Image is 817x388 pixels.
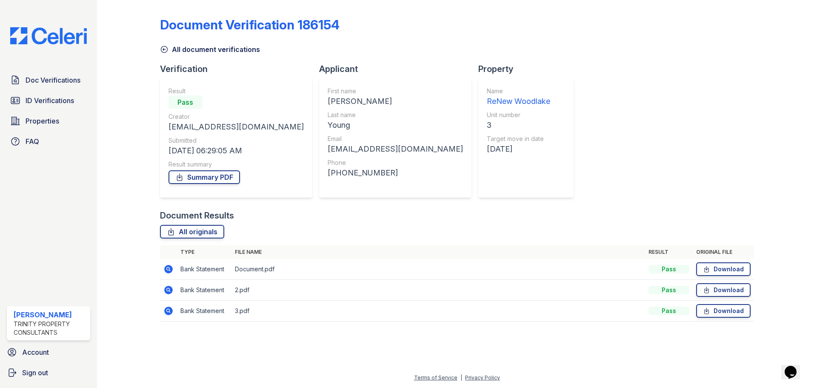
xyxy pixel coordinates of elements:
[169,95,203,109] div: Pass
[696,262,751,276] a: Download
[414,374,457,381] a: Terms of Service
[487,143,550,155] div: [DATE]
[328,143,463,155] div: [EMAIL_ADDRESS][DOMAIN_NAME]
[169,160,304,169] div: Result summary
[7,72,90,89] a: Doc Verifications
[26,75,80,85] span: Doc Verifications
[487,87,550,107] a: Name ReNew Woodlake
[696,304,751,318] a: Download
[3,27,94,44] img: CE_Logo_Blue-a8612792a0a2168367f1c8372b55b34899dd931a85d93a1a3d3e32e68fde9ad4.png
[231,245,645,259] th: File name
[160,17,340,32] div: Document Verification 186154
[160,63,319,75] div: Verification
[487,119,550,131] div: 3
[487,111,550,119] div: Unit number
[465,374,500,381] a: Privacy Policy
[160,210,234,221] div: Document Results
[696,283,751,297] a: Download
[328,87,463,95] div: First name
[22,347,49,357] span: Account
[460,374,462,381] div: |
[693,245,754,259] th: Original file
[781,354,808,379] iframe: chat widget
[26,136,39,147] span: FAQ
[7,92,90,109] a: ID Verifications
[14,310,87,320] div: [PERSON_NAME]
[26,95,74,106] span: ID Verifications
[487,135,550,143] div: Target move in date
[319,63,478,75] div: Applicant
[328,158,463,167] div: Phone
[328,135,463,143] div: Email
[169,87,304,95] div: Result
[231,301,645,322] td: 3.pdf
[169,170,240,184] a: Summary PDF
[648,286,689,294] div: Pass
[169,121,304,133] div: [EMAIL_ADDRESS][DOMAIN_NAME]
[328,95,463,107] div: [PERSON_NAME]
[487,95,550,107] div: ReNew Woodlake
[645,245,693,259] th: Result
[177,301,231,322] td: Bank Statement
[3,364,94,381] a: Sign out
[169,136,304,145] div: Submitted
[7,112,90,129] a: Properties
[177,259,231,280] td: Bank Statement
[231,259,645,280] td: Document.pdf
[160,225,224,239] a: All originals
[648,307,689,315] div: Pass
[487,87,550,95] div: Name
[177,280,231,301] td: Bank Statement
[328,119,463,131] div: Young
[7,133,90,150] a: FAQ
[328,167,463,179] div: [PHONE_NUMBER]
[648,265,689,273] div: Pass
[160,44,260,55] a: All document verifications
[169,145,304,157] div: [DATE] 06:29:05 AM
[169,112,304,121] div: Creator
[14,320,87,337] div: Trinity Property Consultants
[478,63,580,75] div: Property
[328,111,463,119] div: Last name
[231,280,645,301] td: 2.pdf
[3,344,94,361] a: Account
[26,116,59,126] span: Properties
[177,245,231,259] th: Type
[22,368,48,378] span: Sign out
